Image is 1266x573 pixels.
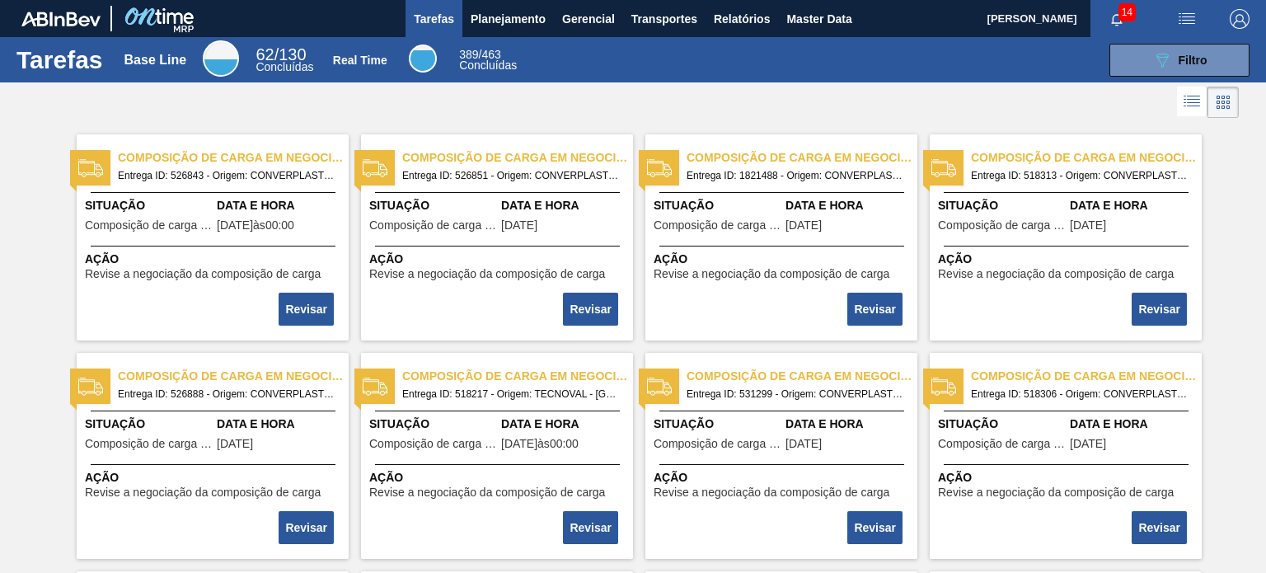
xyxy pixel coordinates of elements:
[785,219,822,232] span: 18/09/2025,
[786,9,851,29] span: Master Data
[849,291,904,327] div: Completar tarefa: 29840906
[280,291,335,327] div: Completar tarefa: 29840904
[687,385,904,403] span: Entrega ID: 531299 - Origem: CONVERPLAST - GUARULHOS (SP) - Destino: BR03
[1070,438,1106,450] span: 10/08/2021,
[785,197,913,214] span: Data e Hora
[369,268,605,280] span: Revise a negociação da composição de carga
[785,438,822,450] span: 26/08/2021,
[124,53,187,68] div: Base Line
[459,59,517,72] span: Concluídas
[217,416,345,433] span: Data e Hora
[938,486,1174,499] span: Revise a negociação da composição de carga
[118,149,349,167] span: Composição de carga em negociação
[971,385,1189,403] span: Entrega ID: 518306 - Origem: CONVERPLAST - GUARULHOS (SP) - Destino: BR20
[459,48,501,61] span: / 463
[938,219,1066,232] span: Composição de carga em negociação
[1070,197,1198,214] span: Data e Hora
[647,156,672,181] img: status
[631,9,697,29] span: Transportes
[647,374,672,399] img: status
[85,197,213,214] span: Situação
[931,374,956,399] img: status
[85,416,213,433] span: Situação
[363,374,387,399] img: status
[654,486,889,499] span: Revise a negociação da composição de carga
[1090,7,1143,31] button: Notificações
[1070,219,1106,232] span: 23/08/2021,
[501,438,579,450] span: 31/08/2021,[object Object]
[256,48,313,73] div: Base Line
[85,469,345,486] span: Ação
[1179,54,1207,67] span: Filtro
[85,219,213,232] span: Composição de carga em negociação
[565,291,620,327] div: Completar tarefa: 29840905
[459,49,517,71] div: Real Time
[402,368,633,385] span: Composição de carga em negociação
[402,385,620,403] span: Entrega ID: 518217 - Origem: TECNOVAL - LORENA (SP) - Destino: BR23
[369,219,497,232] span: Composição de carga em negociação
[785,416,913,433] span: Data e Hora
[369,486,605,499] span: Revise a negociação da composição de carga
[217,197,345,214] span: Data e Hora
[654,469,913,486] span: Ação
[1118,3,1136,21] span: 14
[256,45,306,63] span: / 130
[971,368,1202,385] span: Composição de carga em negociação
[256,60,313,73] span: Concluídas
[279,511,334,544] button: Revisar
[654,219,781,232] span: Composição de carga em negociação
[402,149,633,167] span: Composição de carga em negociação
[85,268,321,280] span: Revise a negociação da composição de carga
[938,197,1066,214] span: Situação
[369,469,629,486] span: Ação
[1133,510,1189,546] div: Completar tarefa: 29840911
[501,416,629,433] span: Data e Hora
[402,167,620,185] span: Entrega ID: 526851 - Origem: CONVERPLAST - GUARULHOS (SP) - Destino: BR27
[1109,44,1250,77] button: Filtro
[369,438,497,450] span: Composição de carga em negociação
[85,438,213,450] span: Composição de carga em negociação
[714,9,770,29] span: Relatórios
[501,219,537,232] span: 19/08/2021,
[687,149,917,167] span: Composição de carga em negociação
[1207,87,1239,118] div: Visão em Cards
[971,149,1202,167] span: Composição de carga em negociação
[118,385,335,403] span: Entrega ID: 526888 - Origem: CONVERPLAST - GUARULHOS (SP) - Destino: BR15
[847,511,903,544] button: Revisar
[1133,291,1189,327] div: Completar tarefa: 29840907
[847,293,903,326] button: Revisar
[118,368,349,385] span: Composição de carga em negociação
[279,293,334,326] button: Revisar
[203,40,239,77] div: Base Line
[369,251,629,268] span: Ação
[217,438,253,450] span: 03/09/2021,
[501,197,629,214] span: Data e Hora
[938,251,1198,268] span: Ação
[849,510,904,546] div: Completar tarefa: 29840910
[1230,9,1250,29] img: Logout
[363,156,387,181] img: status
[563,293,618,326] button: Revisar
[1177,9,1197,29] img: userActions
[563,511,618,544] button: Revisar
[565,510,620,546] div: Completar tarefa: 29840909
[687,368,917,385] span: Composição de carga em negociação
[333,54,387,67] div: Real Time
[256,45,274,63] span: 62
[16,50,103,69] h1: Tarefas
[21,12,101,26] img: TNhmsLtSVTkK8tSr43FrP2fwEKptu5GPRR3wAAAABJRU5ErkJggg==
[654,197,781,214] span: Situação
[78,156,103,181] img: status
[687,167,904,185] span: Entrega ID: 1821488 - Origem: CONVERPLAST - GUARULHOS (SP) - Destino: BR07
[654,438,781,450] span: Composição de carga em negociação
[938,416,1066,433] span: Situação
[118,167,335,185] span: Entrega ID: 526843 - Origem: CONVERPLAST - GUARULHOS (SP) - Destino: BR07
[409,45,437,73] div: Real Time
[1132,511,1187,544] button: Revisar
[1070,416,1198,433] span: Data e Hora
[85,251,345,268] span: Ação
[654,268,889,280] span: Revise a negociação da composição de carga
[971,167,1189,185] span: Entrega ID: 518313 - Origem: CONVERPLAST - GUARULHOS (SP) - Destino: BR12
[1132,293,1187,326] button: Revisar
[369,197,497,214] span: Situação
